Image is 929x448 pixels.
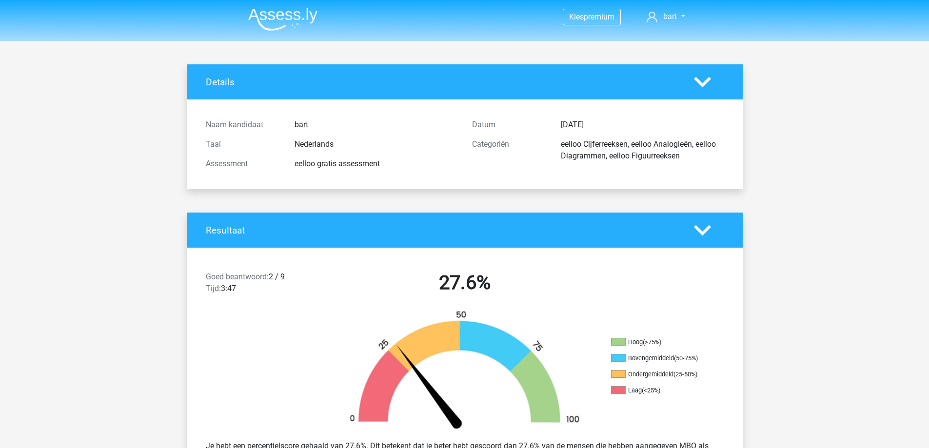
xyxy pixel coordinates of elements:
[333,310,596,432] img: 28.7d4f644ce88e.png
[674,354,698,362] div: (50-75%)
[553,119,731,131] div: [DATE]
[465,119,553,131] div: Datum
[206,77,679,88] h4: Details
[643,338,661,346] div: (>75%)
[611,386,709,395] li: Laag
[643,11,689,22] a: bart
[569,12,584,21] span: Kies
[673,370,697,378] div: (25-50%)
[206,284,221,293] span: Tijd:
[198,119,287,131] div: Naam kandidaat
[611,370,709,379] li: Ondergemiddeld
[584,12,614,21] span: premium
[206,225,679,236] h4: Resultaat
[642,387,660,394] div: (<25%)
[287,138,465,150] div: Nederlands
[198,271,332,298] div: 2 / 9 3:47
[206,272,269,281] span: Goed beantwoord:
[465,138,553,162] div: Categoriën
[248,8,317,31] img: Assessly
[198,158,287,170] div: Assessment
[198,138,287,150] div: Taal
[339,271,591,294] h2: 27.6%
[611,354,709,363] li: Bovengemiddeld
[553,138,731,162] div: eelloo Cijferreeksen, eelloo Analogieën, eelloo Diagrammen, eelloo Figuurreeksen
[563,10,620,23] a: Kiespremium
[287,158,465,170] div: eelloo gratis assessment
[663,12,677,21] span: bart
[611,338,709,347] li: Hoog
[287,119,465,131] div: bart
